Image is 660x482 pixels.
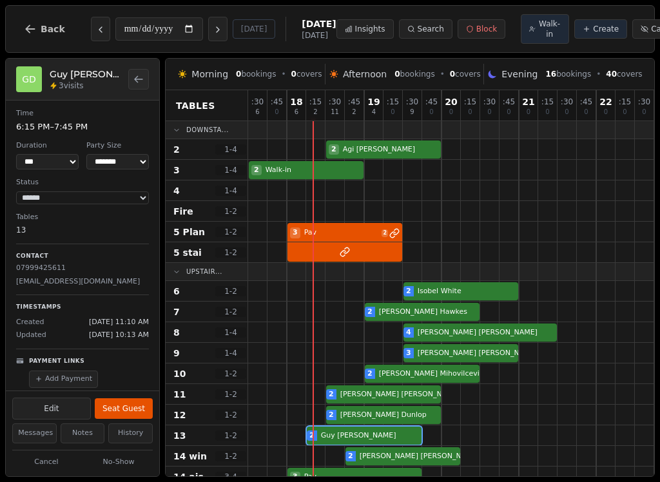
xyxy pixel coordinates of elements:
[329,410,334,421] span: 2
[215,389,246,400] span: 1 - 2
[596,69,601,79] span: •
[606,70,617,79] span: 40
[275,109,278,115] span: 0
[236,69,276,79] span: bookings
[367,307,373,318] span: 2
[429,109,433,115] span: 0
[16,120,149,133] dd: 6:15 PM – 7:45 PM
[410,109,414,115] span: 9
[619,98,631,106] span: : 15
[173,226,205,238] span: 5 Plan
[215,144,246,155] span: 1 - 4
[313,109,317,115] span: 2
[41,24,65,34] span: Back
[574,19,627,39] button: Create
[565,109,568,115] span: 0
[16,177,149,188] dt: Status
[61,423,105,443] button: Notes
[263,165,361,176] span: Walk-in
[290,97,302,106] span: 18
[318,430,419,441] span: Guy [PERSON_NAME]
[251,165,262,176] span: 2
[394,69,434,79] span: bookings
[255,109,259,115] span: 6
[406,348,411,359] span: 3
[522,97,534,106] span: 21
[12,454,81,470] button: Cancel
[16,263,149,274] p: 07999425611
[173,305,180,318] span: 7
[348,98,360,106] span: : 45
[367,369,373,380] span: 2
[215,327,246,338] span: 1 - 4
[215,451,246,461] span: 1 - 2
[507,109,510,115] span: 0
[394,70,400,79] span: 0
[186,125,229,135] span: Downsta...
[29,357,84,366] p: Payment Links
[173,246,202,259] span: 5 stai
[215,472,246,482] span: 3 - 4
[233,19,276,39] button: [DATE]
[84,454,153,470] button: No-Show
[173,367,186,380] span: 10
[406,327,411,338] span: 4
[638,98,650,106] span: : 30
[545,109,549,115] span: 0
[173,429,186,442] span: 13
[406,286,411,297] span: 2
[329,389,334,400] span: 2
[251,98,264,106] span: : 30
[538,19,561,39] span: Walk-in
[215,348,246,358] span: 1 - 4
[173,184,180,197] span: 4
[450,69,481,79] span: covers
[425,98,438,106] span: : 45
[176,99,215,112] span: Tables
[16,212,149,223] dt: Tables
[16,224,149,236] dd: 13
[16,303,149,312] p: Timestamps
[450,70,455,79] span: 0
[215,206,246,217] span: 1 - 2
[343,68,387,81] span: Afternoon
[309,98,322,106] span: : 15
[545,70,556,79] span: 16
[604,109,608,115] span: 0
[173,450,207,463] span: 14 win
[215,369,246,379] span: 1 - 2
[527,109,530,115] span: 0
[593,24,619,34] span: Create
[173,326,180,339] span: 8
[355,24,385,34] span: Insights
[387,98,399,106] span: : 15
[16,276,149,287] p: [EMAIL_ADDRESS][DOMAIN_NAME]
[468,109,472,115] span: 0
[329,144,339,155] span: 2
[108,423,153,443] button: History
[173,409,186,421] span: 12
[12,398,91,419] button: Edit
[236,70,241,79] span: 0
[521,14,569,44] button: Walk-in
[173,285,180,298] span: 6
[16,252,149,261] p: Contact
[336,19,394,39] button: Insights
[376,369,504,380] span: [PERSON_NAME] MihovilcevicDarcy
[580,98,592,106] span: : 45
[340,144,438,155] span: Agi [PERSON_NAME]
[89,317,149,328] span: [DATE] 11:10 AM
[16,330,46,341] span: Updated
[215,186,246,196] span: 1 - 4
[59,81,84,91] span: 3 visits
[29,371,98,388] button: Add Payment
[399,19,452,39] button: Search
[16,108,149,119] dt: Time
[50,68,121,81] h2: Guy [PERSON_NAME]
[338,389,460,400] span: [PERSON_NAME] [PERSON_NAME]
[173,347,180,360] span: 9
[331,109,339,115] span: 11
[440,69,445,79] span: •
[487,109,491,115] span: 0
[295,109,298,115] span: 6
